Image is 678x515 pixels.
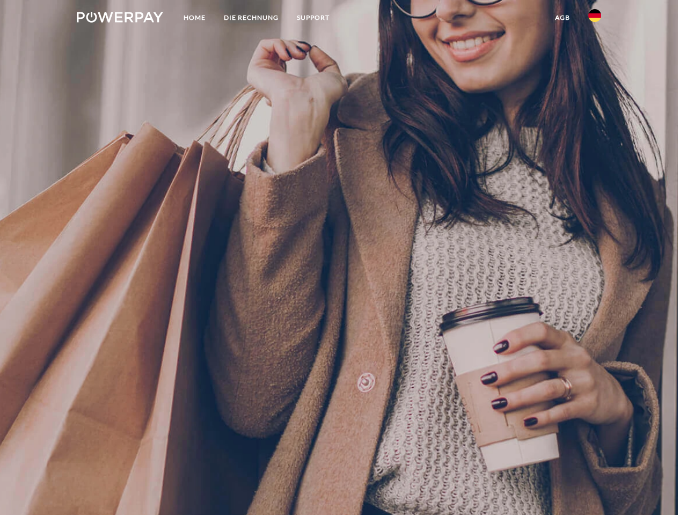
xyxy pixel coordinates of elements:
[288,8,339,27] a: SUPPORT
[77,12,163,23] img: logo-powerpay-white.svg
[546,8,579,27] a: agb
[215,8,288,27] a: DIE RECHNUNG
[588,9,601,22] img: de
[174,8,215,27] a: Home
